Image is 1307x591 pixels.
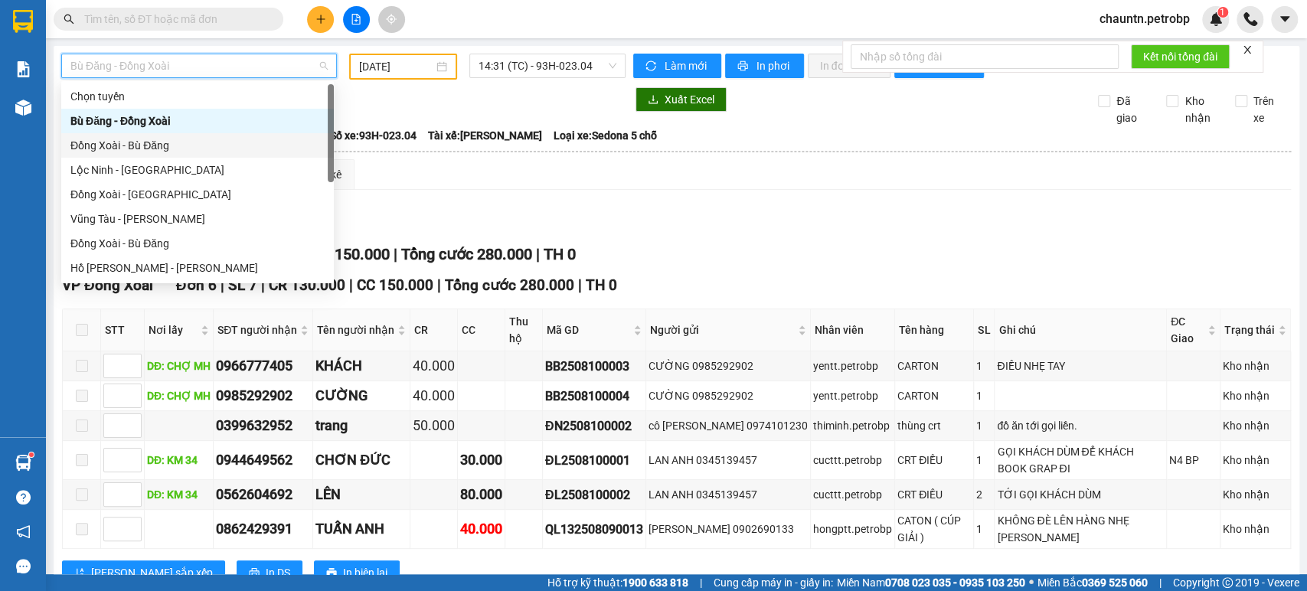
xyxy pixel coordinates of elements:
[313,351,410,381] td: KHÁCH
[1247,93,1292,126] span: Trên xe
[356,276,433,294] span: CC 150.000
[1209,12,1223,26] img: icon-new-feature
[837,574,1025,591] span: Miền Nam
[237,560,302,585] button: printerIn DS
[545,485,643,504] div: ĐL2508100002
[91,564,213,581] span: [PERSON_NAME] sắp xếp
[851,44,1119,69] input: Nhập số tổng đài
[547,322,630,338] span: Mã GD
[995,309,1167,351] th: Ghi chú
[386,14,397,24] span: aim
[1029,580,1034,586] span: ⚪️
[813,486,892,503] div: cucttt.petrobp
[124,366,141,377] span: Decrease Value
[997,443,1164,477] div: GỌI KHÁCH DÙM ĐỂ KHÁCH BOOK GRAP ĐI
[650,322,795,338] span: Người gửi
[1217,7,1228,18] sup: 1
[1143,48,1217,65] span: Kết nối tổng đài
[147,358,211,374] div: DĐ: CHỢ MH
[378,6,405,33] button: aim
[348,276,352,294] span: |
[545,451,643,470] div: ĐL2508100001
[545,520,643,539] div: QL132508090013
[813,358,892,374] div: yentt.petrobp
[976,486,992,503] div: 2
[351,14,361,24] span: file-add
[214,441,313,480] td: 0944649562
[13,10,33,33] img: logo-vxr
[808,54,891,78] button: In đơn chọn
[307,6,334,33] button: plus
[129,485,138,495] span: up
[124,354,141,366] span: Increase Value
[315,14,326,24] span: plus
[885,576,1025,589] strong: 0708 023 035 - 0935 103 250
[61,256,334,280] div: Hồ Chí Minh - Lộc Ninh
[1087,9,1202,28] span: chauntn.petrobp
[124,483,141,495] span: Increase Value
[124,396,141,407] span: Decrease Value
[505,309,543,351] th: Thu hộ
[997,512,1164,546] div: KHÔNG ĐÈ LÊN HÀNG NHẸ [PERSON_NAME]
[149,322,198,338] span: Nơi lấy
[543,381,646,411] td: BB2508100004
[249,567,260,580] span: printer
[61,158,334,182] div: Lộc Ninh - Đồng Xoài
[16,490,31,504] span: question-circle
[1178,93,1223,126] span: Kho nhận
[124,529,141,540] span: Decrease Value
[813,452,892,469] div: cucttt.petrobp
[315,449,407,471] div: CHƠN ĐỨC
[214,351,313,381] td: 0966777405
[129,520,138,529] span: up
[260,276,264,294] span: |
[129,531,138,540] span: down
[313,480,410,510] td: LÊN
[315,415,407,436] div: trang
[897,387,971,404] div: CARTON
[214,480,313,510] td: 0562604692
[15,61,31,77] img: solution-icon
[649,387,808,404] div: CƯỜNG 0985292902
[545,416,643,436] div: ĐN2508100002
[1082,576,1148,589] strong: 0369 525 060
[649,358,808,374] div: CƯỜNG 0985292902
[317,322,394,338] span: Tên người nhận
[70,88,325,105] div: Chọn tuyến
[124,449,141,460] span: Increase Value
[216,385,310,407] div: 0985292902
[129,357,138,366] span: up
[313,411,410,441] td: trang
[70,235,325,252] div: Đồng Xoài - Bù Đăng
[1159,574,1162,591] span: |
[460,449,502,471] div: 30.000
[15,455,31,471] img: warehouse-icon
[227,276,256,294] span: SL 7
[543,480,646,510] td: ĐL2508100002
[813,521,892,537] div: hongptt.petrobp
[1271,6,1298,33] button: caret-down
[649,486,808,503] div: LAN ANH 0345139457
[547,574,688,591] span: Hỗ trợ kỹ thuật:
[897,452,971,469] div: CRT ĐIỀU
[61,182,334,207] div: Đồng Xoài - Lộc Ninh
[545,357,643,376] div: BB2508100003
[428,127,542,144] span: Tài xế: [PERSON_NAME]
[70,54,328,77] span: Bù Đăng - Đồng Xoài
[725,54,804,78] button: printerIn phơi
[413,355,455,377] div: 40.000
[310,245,389,263] span: CC 150.000
[897,512,971,546] div: CATON ( CÚP GIẢI )
[974,309,995,351] th: SL
[129,451,138,460] span: up
[64,14,74,24] span: search
[124,414,141,426] span: Increase Value
[897,358,971,374] div: CARTON
[1242,44,1253,55] span: close
[1131,44,1230,69] button: Kết nối tổng đài
[1222,577,1233,588] span: copyright
[124,426,141,437] span: Decrease Value
[61,84,334,109] div: Chọn tuyến
[997,486,1164,503] div: TỚI GỌI KHÁCH DÙM
[70,260,325,276] div: Hồ [PERSON_NAME] - [PERSON_NAME]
